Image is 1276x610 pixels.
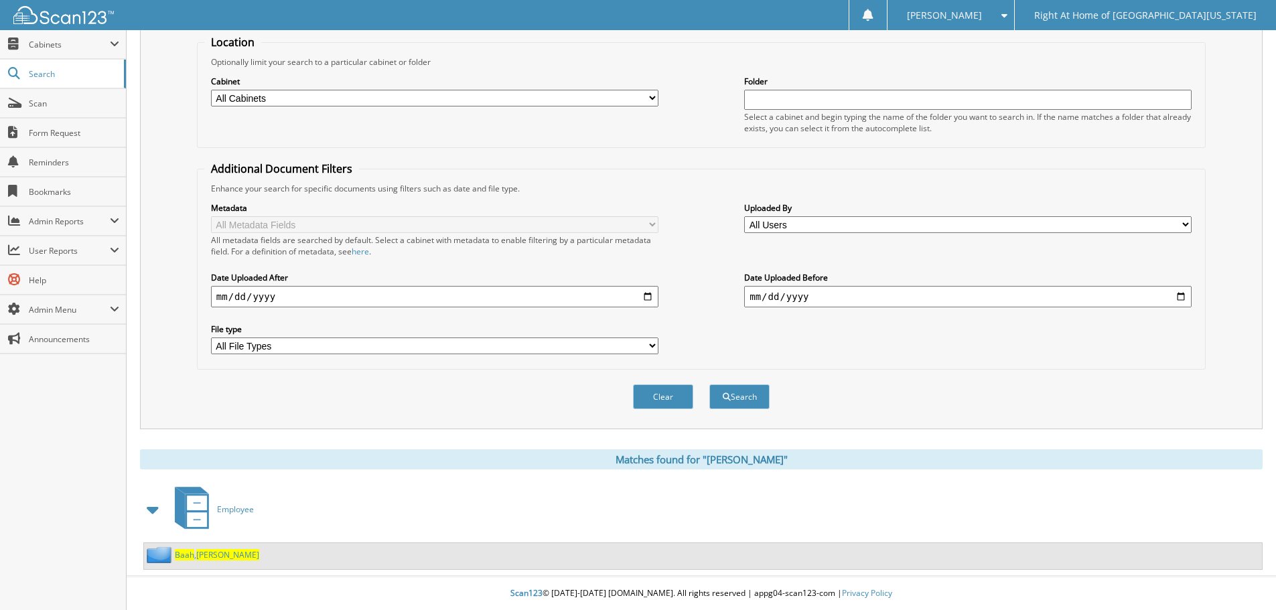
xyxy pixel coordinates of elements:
[29,68,117,80] span: Search
[29,245,110,256] span: User Reports
[744,76,1192,87] label: Folder
[196,549,259,560] span: [PERSON_NAME]
[29,333,119,345] span: Announcements
[709,384,770,409] button: Search
[744,286,1192,307] input: end
[29,157,119,168] span: Reminders
[29,216,110,227] span: Admin Reports
[13,6,114,24] img: scan123-logo-white.svg
[352,246,369,257] a: here
[29,39,110,50] span: Cabinets
[167,483,254,536] a: Employee
[29,304,110,315] span: Admin Menu
[204,183,1198,194] div: Enhance your search for specific documents using filters such as date and file type.
[204,161,359,176] legend: Additional Document Filters
[211,272,658,283] label: Date Uploaded After
[1034,11,1257,19] span: Right At Home of [GEOGRAPHIC_DATA][US_STATE]
[744,272,1192,283] label: Date Uploaded Before
[907,11,982,19] span: [PERSON_NAME]
[211,286,658,307] input: start
[127,577,1276,610] div: © [DATE]-[DATE] [DOMAIN_NAME]. All rights reserved | appg04-scan123-com |
[211,202,658,214] label: Metadata
[842,587,892,599] a: Privacy Policy
[744,202,1192,214] label: Uploaded By
[29,186,119,198] span: Bookmarks
[204,35,261,50] legend: Location
[744,111,1192,134] div: Select a cabinet and begin typing the name of the folder you want to search in. If the name match...
[211,234,658,257] div: All metadata fields are searched by default. Select a cabinet with metadata to enable filtering b...
[147,546,175,563] img: folder2.png
[633,384,693,409] button: Clear
[211,76,658,87] label: Cabinet
[29,127,119,139] span: Form Request
[510,587,543,599] span: Scan123
[29,98,119,109] span: Scan
[1209,546,1276,610] iframe: Chat Widget
[211,323,658,335] label: File type
[29,275,119,286] span: Help
[175,549,259,560] a: Baah,[PERSON_NAME]
[175,549,194,560] span: Baah
[140,449,1263,469] div: Matches found for "[PERSON_NAME]"
[204,56,1198,68] div: Optionally limit your search to a particular cabinet or folder
[217,504,254,515] span: Employee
